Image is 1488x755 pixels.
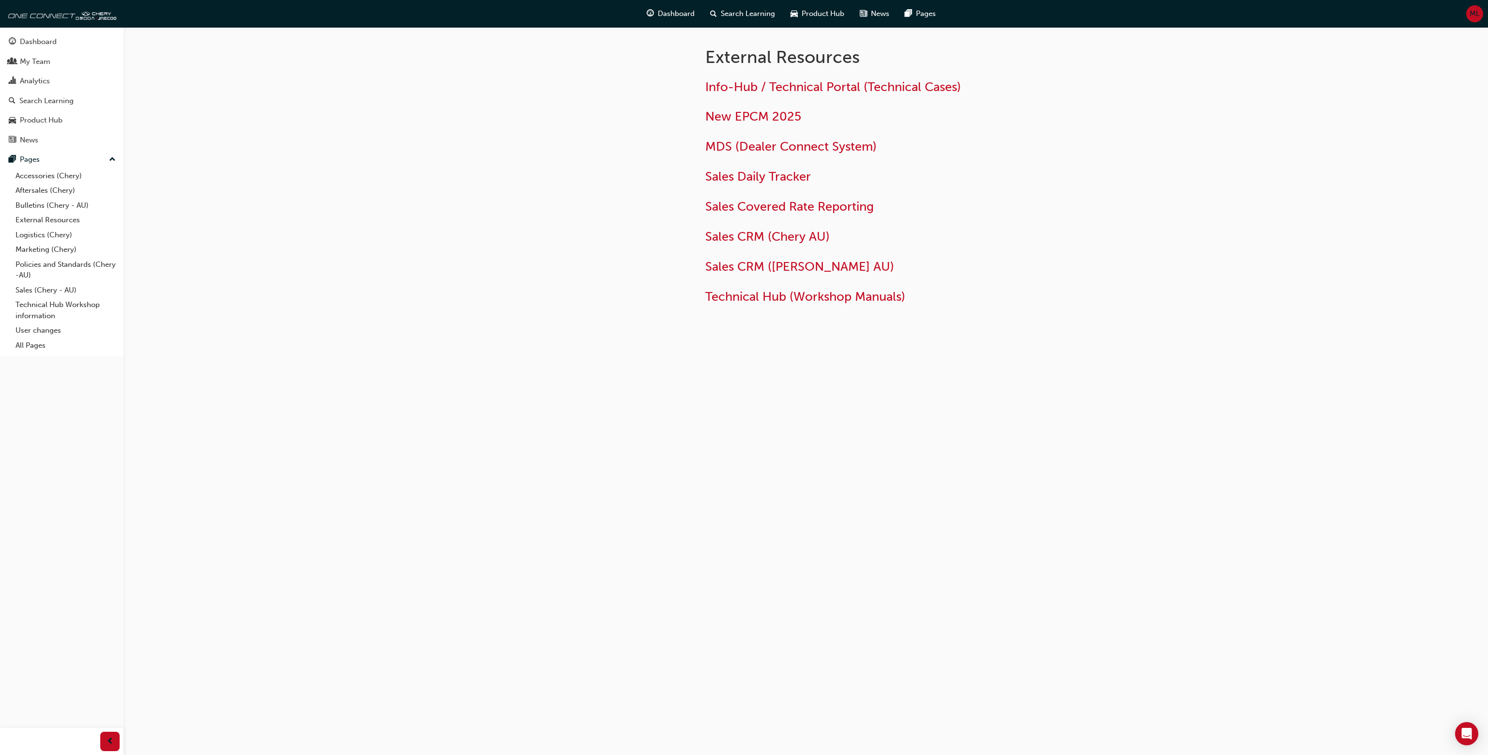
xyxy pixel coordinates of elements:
span: search-icon [9,97,15,106]
span: Search Learning [721,8,775,19]
span: Dashboard [658,8,695,19]
a: My Team [4,53,120,71]
a: guage-iconDashboard [639,4,702,24]
a: Sales Covered Rate Reporting [705,199,874,214]
a: News [4,131,120,149]
div: Dashboard [20,36,57,47]
h1: External Resources [705,46,1023,68]
a: news-iconNews [852,4,897,24]
span: prev-icon [107,736,114,748]
a: Logistics (Chery) [12,228,120,243]
img: oneconnect [5,4,116,23]
a: Accessories (Chery) [12,169,120,184]
span: car-icon [790,8,798,20]
span: pages-icon [905,8,912,20]
a: car-iconProduct Hub [783,4,852,24]
div: News [20,135,38,146]
span: people-icon [9,58,16,66]
div: Open Intercom Messenger [1455,722,1478,745]
a: Bulletins (Chery - AU) [12,198,120,213]
button: DashboardMy TeamAnalyticsSearch LearningProduct HubNews [4,31,120,151]
span: news-icon [9,136,16,145]
a: search-iconSearch Learning [702,4,783,24]
span: Pages [916,8,936,19]
a: Sales (Chery - AU) [12,283,120,298]
span: guage-icon [9,38,16,46]
a: Analytics [4,72,120,90]
a: External Resources [12,213,120,228]
a: Technical Hub Workshop information [12,297,120,323]
div: Pages [20,154,40,165]
a: Sales CRM ([PERSON_NAME] AU) [705,259,894,274]
a: MDS (Dealer Connect System) [705,139,877,154]
span: car-icon [9,116,16,125]
a: Sales Daily Tracker [705,169,811,184]
a: Policies and Standards (Chery -AU) [12,257,120,283]
span: guage-icon [647,8,654,20]
span: pages-icon [9,155,16,164]
span: chart-icon [9,77,16,86]
a: New EPCM 2025 [705,109,801,124]
a: Aftersales (Chery) [12,183,120,198]
a: Sales CRM (Chery AU) [705,229,830,244]
div: Analytics [20,76,50,87]
div: My Team [20,56,50,67]
span: ML [1470,8,1480,19]
a: pages-iconPages [897,4,944,24]
a: Product Hub [4,111,120,129]
a: Dashboard [4,33,120,51]
a: Info-Hub / Technical Portal (Technical Cases) [705,79,961,94]
span: News [871,8,889,19]
a: Technical Hub (Workshop Manuals) [705,289,905,304]
a: User changes [12,323,120,338]
div: Search Learning [19,95,74,107]
button: Pages [4,151,120,169]
a: All Pages [12,338,120,353]
div: Product Hub [20,115,62,126]
span: Product Hub [802,8,844,19]
span: up-icon [109,154,116,166]
a: Search Learning [4,92,120,110]
span: news-icon [860,8,867,20]
a: Marketing (Chery) [12,242,120,257]
span: search-icon [710,8,717,20]
button: ML [1466,5,1483,22]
